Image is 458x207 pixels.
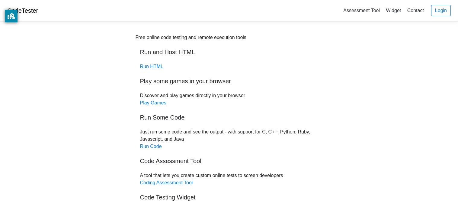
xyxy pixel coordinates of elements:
[140,180,193,185] a: Coding Assessment Tool
[140,194,318,201] h5: Code Testing Widget
[341,5,382,15] a: Assessment Tool
[140,77,318,85] h5: Play some games in your browser
[7,7,38,14] a: CodeTester
[140,157,318,165] h5: Code Assessment Tool
[140,100,166,105] a: Play Games
[136,34,246,41] div: Free online code testing and remote execution tools
[140,64,163,69] a: Run HTML
[431,5,451,16] a: Login
[140,48,318,56] h5: Run and Host HTML
[405,5,426,15] a: Contact
[5,10,18,22] button: privacy banner
[140,144,162,149] a: Run Code
[383,5,403,15] a: Widget
[140,114,318,121] h5: Run Some Code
